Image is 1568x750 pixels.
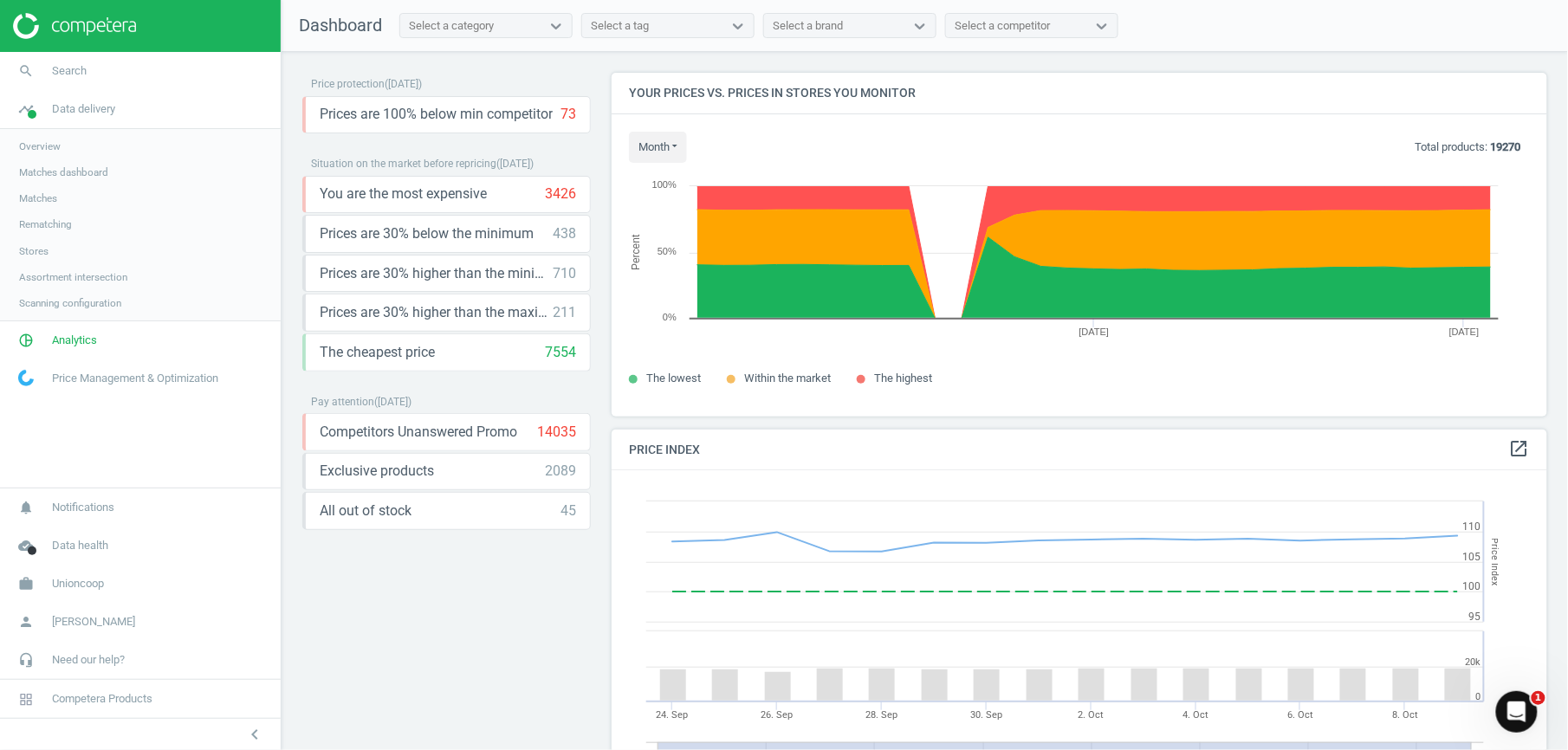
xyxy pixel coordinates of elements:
span: Competitors Unanswered Promo [320,423,517,442]
i: chevron_left [244,724,265,745]
span: Assortment intersection [19,270,127,284]
span: 1 [1532,691,1545,705]
i: open_in_new [1509,438,1530,459]
i: search [10,55,42,87]
button: month [629,132,687,163]
span: ( [DATE] ) [385,78,422,90]
span: You are the most expensive [320,184,487,204]
span: ( [DATE] ) [374,396,411,408]
div: 73 [560,105,576,124]
div: 7554 [545,343,576,362]
i: person [10,605,42,638]
span: The cheapest price [320,343,435,362]
div: Select a competitor [955,18,1050,34]
a: open_in_new [1509,438,1530,461]
span: Data delivery [52,101,115,117]
text: 20k [1466,656,1481,668]
text: 100 [1463,580,1481,592]
span: [PERSON_NAME] [52,614,135,630]
tspan: 30. Sep [970,709,1002,721]
span: Stores [19,244,49,258]
tspan: 26. Sep [761,709,794,721]
div: Select a brand [773,18,843,34]
div: 45 [560,501,576,520]
span: The highest [874,372,932,385]
span: Pay attention [311,396,374,408]
text: 110 [1463,520,1481,533]
div: 710 [553,264,576,283]
span: Need our help? [52,652,125,668]
img: ajHJNr6hYgQAAAAASUVORK5CYII= [13,13,136,39]
text: 105 [1463,551,1481,563]
tspan: 2. Oct [1079,709,1105,721]
div: 14035 [537,423,576,442]
span: Matches [19,191,57,205]
span: Competera Products [52,691,152,707]
span: Notifications [52,500,114,515]
div: 3426 [545,184,576,204]
text: 0% [663,312,677,322]
h4: Price Index [612,430,1547,470]
tspan: 24. Sep [657,709,689,721]
span: Data health [52,538,108,553]
img: wGWNvw8QSZomAAAAABJRU5ErkJggg== [18,370,34,386]
span: Exclusive products [320,462,434,481]
tspan: 28. Sep [865,709,897,721]
span: The lowest [646,372,701,385]
tspan: [DATE] [1079,327,1110,337]
span: Search [52,63,87,79]
span: Price protection [311,78,385,90]
span: Scanning configuration [19,296,121,310]
tspan: [DATE] [1449,327,1480,337]
div: 438 [553,224,576,243]
i: notifications [10,491,42,524]
span: Unioncoop [52,576,104,592]
tspan: 8. Oct [1392,709,1418,721]
iframe: Intercom live chat [1496,691,1538,733]
h4: Your prices vs. prices in stores you monitor [612,73,1547,113]
span: Within the market [744,372,831,385]
span: Prices are 100% below min competitor [320,105,553,124]
div: Select a category [409,18,494,34]
b: 19270 [1491,140,1521,153]
div: Select a tag [591,18,649,34]
div: 2089 [545,462,576,481]
span: Overview [19,139,61,153]
tspan: Price Index [1490,538,1501,585]
span: All out of stock [320,501,411,520]
p: Total products: [1416,139,1521,155]
div: 211 [553,303,576,322]
tspan: 6. Oct [1287,709,1313,721]
i: cloud_done [10,529,42,562]
span: ( [DATE] ) [496,158,534,170]
i: pie_chart_outlined [10,324,42,357]
span: Rematching [19,217,72,231]
text: 50% [658,246,677,256]
span: Prices are 30% higher than the maximal [320,303,553,322]
text: 0 [1476,691,1481,702]
i: work [10,567,42,600]
span: Prices are 30% below the minimum [320,224,534,243]
span: Situation on the market before repricing [311,158,496,170]
tspan: Percent [631,234,643,270]
span: Dashboard [299,15,382,36]
i: timeline [10,93,42,126]
span: Price Management & Optimization [52,371,218,386]
span: Prices are 30% higher than the minimum [320,264,553,283]
span: Matches dashboard [19,165,108,179]
tspan: 4. Oct [1183,709,1209,721]
text: 95 [1469,611,1481,623]
i: headset_mic [10,643,42,676]
span: Analytics [52,333,97,348]
button: chevron_left [233,723,276,746]
text: 100% [652,179,677,190]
